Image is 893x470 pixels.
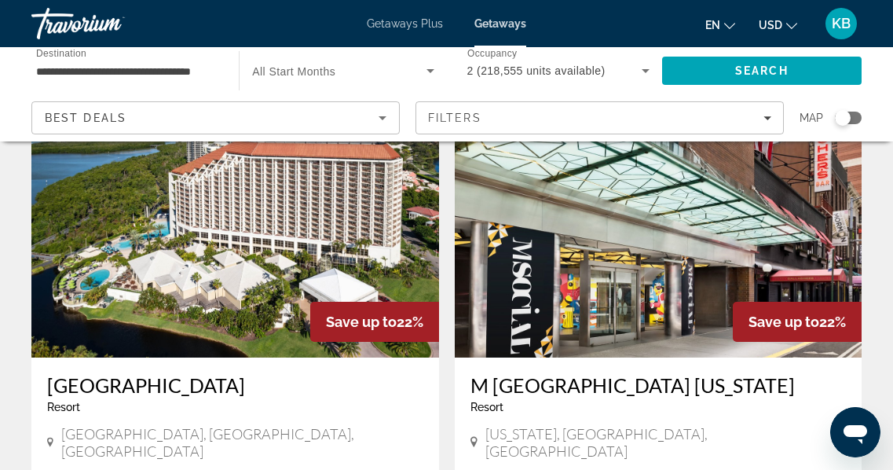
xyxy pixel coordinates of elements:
iframe: Button to launch messaging window [830,407,880,457]
img: Naples Grande Beach Resort [31,106,439,358]
button: Change currency [759,13,797,36]
mat-select: Sort by [45,108,386,127]
a: Getaways [474,17,526,30]
span: Save up to [326,314,397,330]
span: Best Deals [45,112,126,124]
span: KB [832,16,851,31]
span: All Start Months [252,65,335,78]
button: Search [662,57,862,85]
span: Save up to [748,314,819,330]
span: Resort [47,401,80,413]
span: 2 (218,555 units available) [467,64,606,77]
button: User Menu [821,7,862,40]
button: Change language [705,13,735,36]
a: Travorium [31,3,188,44]
button: Filters [415,101,784,134]
img: M Social Hotel Times Square New York [455,106,862,358]
span: USD [759,19,782,31]
span: Filters [428,112,481,124]
div: 22% [733,302,862,342]
span: Resort [470,401,503,413]
span: Occupancy [467,49,517,59]
span: Destination [36,48,86,58]
span: Search [735,64,789,77]
span: en [705,19,720,31]
a: M [GEOGRAPHIC_DATA] [US_STATE] [470,373,847,397]
span: [US_STATE], [GEOGRAPHIC_DATA], [GEOGRAPHIC_DATA] [485,425,846,460]
input: Select destination [36,62,218,81]
span: Map [800,107,823,129]
span: [GEOGRAPHIC_DATA], [GEOGRAPHIC_DATA], [GEOGRAPHIC_DATA] [61,425,423,460]
a: Getaways Plus [367,17,443,30]
a: [GEOGRAPHIC_DATA] [47,373,423,397]
div: 22% [310,302,439,342]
